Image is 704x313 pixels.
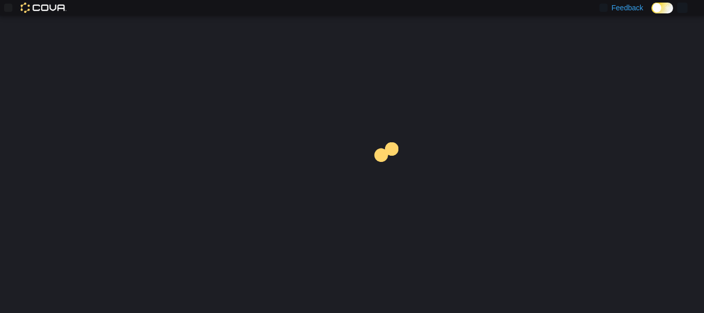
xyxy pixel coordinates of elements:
input: Dark Mode [651,3,673,13]
span: Feedback [612,3,643,13]
img: Cova [21,3,66,13]
img: cova-loader [352,135,429,212]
